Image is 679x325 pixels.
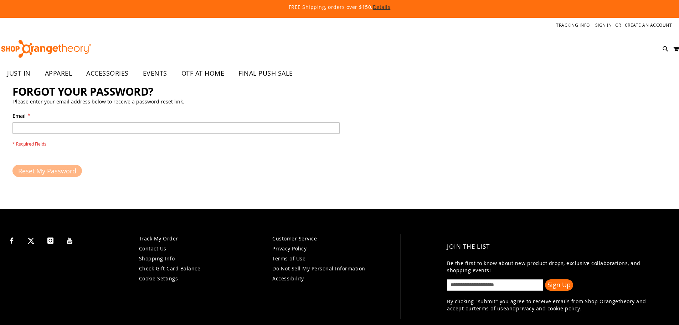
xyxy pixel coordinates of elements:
a: Shopping Info [139,255,175,262]
input: enter email [447,279,543,291]
legend: Please enter your email address below to receive a password reset link. [12,98,185,105]
button: Sign Up [545,279,573,291]
a: Check Gift Card Balance [139,265,201,272]
a: Details [373,4,391,10]
span: Sign Up [547,280,571,289]
a: Accessibility [272,275,304,282]
a: privacy and cookie policy. [516,305,581,312]
a: Contact Us [139,245,166,252]
a: FINAL PUSH SALE [231,65,300,82]
a: Terms of Use [272,255,305,262]
p: By clicking "submit" you agree to receive emails from Shop Orangetheory and accept our and [447,298,663,312]
a: ACCESSORIES [79,65,136,82]
span: ACCESSORIES [86,65,129,81]
a: Visit our Facebook page [5,234,18,246]
span: * Required Fields [12,141,340,147]
a: Track My Order [139,235,178,242]
a: Customer Service [272,235,317,242]
span: Email [12,112,26,120]
p: FREE Shipping, orders over $150. [126,4,554,11]
span: OTF AT HOME [181,65,225,81]
span: JUST IN [7,65,31,81]
span: APPAREL [45,65,72,81]
a: Visit our Instagram page [44,234,57,246]
a: Tracking Info [556,22,590,28]
a: Create an Account [625,22,672,28]
p: Be the first to know about new product drops, exclusive collaborations, and shopping events! [447,260,663,274]
a: Visit our X page [25,234,37,246]
img: Twitter [28,238,34,244]
h4: Join the List [447,237,663,256]
a: Privacy Policy [272,245,307,252]
a: EVENTS [136,65,174,82]
a: Sign In [595,22,612,28]
span: Forgot Your Password? [12,84,153,99]
a: terms of use [474,305,506,312]
a: Cookie Settings [139,275,178,282]
span: FINAL PUSH SALE [238,65,293,81]
span: EVENTS [143,65,167,81]
a: OTF AT HOME [174,65,232,82]
a: APPAREL [38,65,79,82]
a: Visit our Youtube page [64,234,76,246]
a: Do Not Sell My Personal Information [272,265,365,272]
